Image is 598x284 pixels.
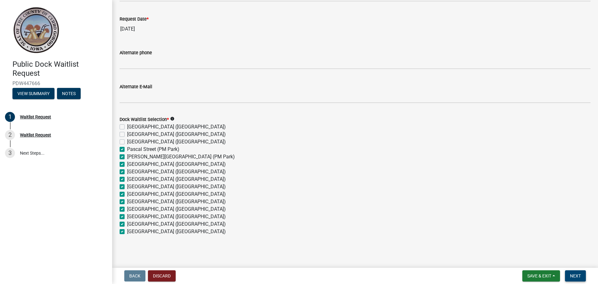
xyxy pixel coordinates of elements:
label: Alternate E-Mail [120,85,152,89]
label: [GEOGRAPHIC_DATA] ([GEOGRAPHIC_DATA]) [127,131,226,138]
label: [GEOGRAPHIC_DATA] ([GEOGRAPHIC_DATA]) [127,190,226,198]
label: Dock Waitlist Selection [120,118,169,122]
span: Next [570,273,581,278]
label: Request Date [120,17,149,22]
label: [GEOGRAPHIC_DATA] ([GEOGRAPHIC_DATA]) [127,205,226,213]
span: Back [129,273,140,278]
div: Waitlist Request [20,115,51,119]
button: Next [565,270,586,282]
button: Save & Exit [522,270,560,282]
div: Waitlist Request [20,133,51,137]
label: [GEOGRAPHIC_DATA] ([GEOGRAPHIC_DATA]) [127,183,226,190]
label: [GEOGRAPHIC_DATA] ([GEOGRAPHIC_DATA]) [127,161,226,168]
label: [GEOGRAPHIC_DATA] ([GEOGRAPHIC_DATA]) [127,213,226,220]
div: 1 [5,112,15,122]
label: [GEOGRAPHIC_DATA] ([GEOGRAPHIC_DATA]) [127,176,226,183]
span: PDW447666 [12,80,100,86]
label: [GEOGRAPHIC_DATA] ([GEOGRAPHIC_DATA]) [127,138,226,146]
button: Back [124,270,145,282]
button: View Summary [12,88,55,99]
div: 2 [5,130,15,140]
label: [GEOGRAPHIC_DATA] ([GEOGRAPHIC_DATA]) [127,228,226,235]
button: Discard [148,270,176,282]
wm-modal-confirm: Summary [12,91,55,96]
i: info [170,117,174,121]
div: 3 [5,148,15,158]
label: Alternate phone [120,51,152,55]
label: Pascal Street (PM Park) [127,146,179,153]
label: [GEOGRAPHIC_DATA] ([GEOGRAPHIC_DATA]) [127,123,226,131]
img: Cerro Gordo County, Iowa [12,7,59,53]
label: [GEOGRAPHIC_DATA] ([GEOGRAPHIC_DATA]) [127,168,226,176]
h4: Public Dock Waitlist Request [12,60,107,78]
span: Save & Exit [527,273,551,278]
label: [GEOGRAPHIC_DATA] ([GEOGRAPHIC_DATA]) [127,220,226,228]
button: Notes [57,88,81,99]
label: [GEOGRAPHIC_DATA] ([GEOGRAPHIC_DATA]) [127,198,226,205]
wm-modal-confirm: Notes [57,91,81,96]
label: [PERSON_NAME][GEOGRAPHIC_DATA] (PM Park) [127,153,235,161]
